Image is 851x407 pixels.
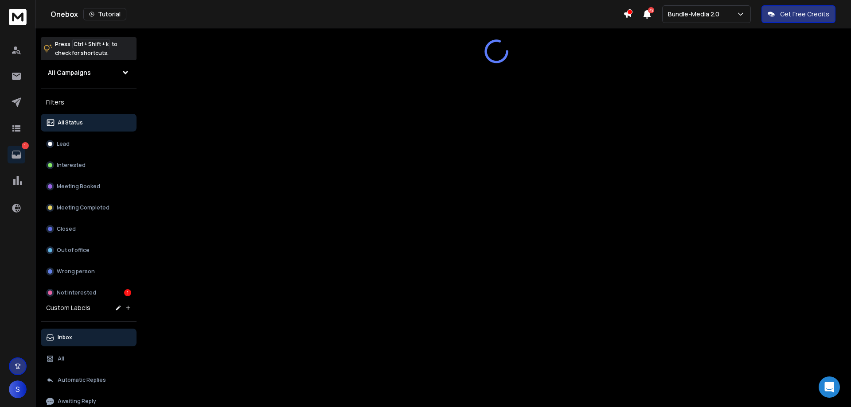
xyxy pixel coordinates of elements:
button: Wrong person [41,263,137,280]
button: Automatic Replies [41,371,137,389]
span: Ctrl + Shift + k [72,39,110,49]
p: Press to check for shortcuts. [55,40,117,58]
button: All Status [41,114,137,132]
span: 42 [648,7,654,13]
button: All [41,350,137,368]
button: Inbox [41,329,137,346]
button: Meeting Completed [41,199,137,217]
p: Inbox [58,334,72,341]
a: 1 [8,146,25,163]
p: Not Interested [57,289,96,296]
p: Get Free Credits [780,10,829,19]
button: S [9,380,27,398]
button: Meeting Booked [41,178,137,195]
div: 1 [124,289,131,296]
button: Not Interested1 [41,284,137,302]
h3: Custom Labels [46,303,90,312]
p: Lead [57,140,70,147]
p: Out of office [57,247,90,254]
p: Automatic Replies [58,376,106,384]
button: Get Free Credits [761,5,835,23]
button: Out of office [41,241,137,259]
div: Open Intercom Messenger [819,376,840,398]
h1: All Campaigns [48,68,91,77]
p: Awaiting Reply [58,398,96,405]
p: Bundle-Media 2.0 [668,10,723,19]
p: Wrong person [57,268,95,275]
button: Lead [41,135,137,153]
p: Meeting Completed [57,204,109,211]
button: Tutorial [83,8,126,20]
h3: Filters [41,96,137,109]
p: All [58,355,64,362]
p: Closed [57,225,76,233]
p: Meeting Booked [57,183,100,190]
button: All Campaigns [41,64,137,81]
button: Closed [41,220,137,238]
div: Onebox [51,8,623,20]
p: Interested [57,162,86,169]
p: All Status [58,119,83,126]
button: Interested [41,156,137,174]
p: 1 [22,142,29,149]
